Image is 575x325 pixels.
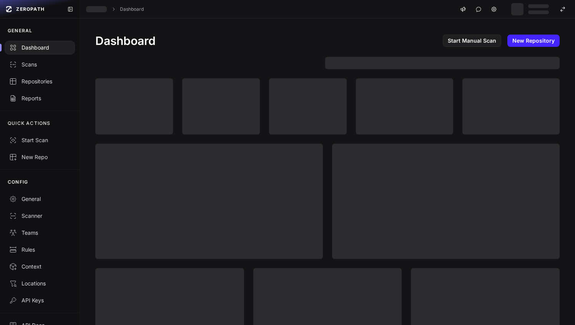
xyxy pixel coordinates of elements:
[9,229,70,237] div: Teams
[9,136,70,144] div: Start Scan
[86,6,144,12] nav: breadcrumb
[9,153,70,161] div: New Repo
[9,95,70,102] div: Reports
[9,297,70,304] div: API Keys
[9,78,70,85] div: Repositories
[9,44,70,51] div: Dashboard
[3,3,61,15] a: ZEROPATH
[9,212,70,220] div: Scanner
[443,35,501,47] a: Start Manual Scan
[9,195,70,203] div: General
[8,120,51,126] p: QUICK ACTIONS
[9,280,70,287] div: Locations
[9,263,70,270] div: Context
[16,6,45,12] span: ZEROPATH
[8,28,32,34] p: GENERAL
[111,7,116,12] svg: chevron right,
[8,179,28,185] p: CONFIG
[9,246,70,254] div: Rules
[9,61,70,68] div: Scans
[120,6,144,12] a: Dashboard
[95,34,156,48] h1: Dashboard
[507,35,560,47] a: New Repository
